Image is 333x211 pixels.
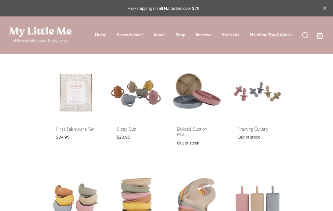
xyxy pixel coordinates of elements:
[222,31,239,39] a: Stockists
[117,31,143,39] a: Seconds Sale!
[176,31,185,39] a: Shop
[196,31,211,39] a: Reviews
[153,31,165,39] a: About
[9,5,318,11] p: Free shipping on all NZ orders over $79
[250,31,293,39] a: Mealtime Tips & Advice
[95,31,106,39] a: Home
[9,26,72,45] a: My Little Me Ltd homepage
